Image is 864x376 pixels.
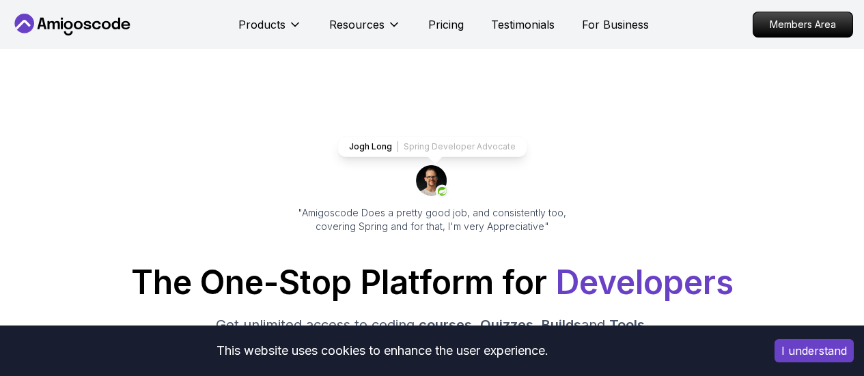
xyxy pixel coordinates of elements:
[404,141,516,152] p: Spring Developer Advocate
[480,317,533,333] span: Quizzes
[491,16,555,33] a: Testimonials
[329,16,401,44] button: Resources
[329,16,385,33] p: Resources
[542,317,581,333] span: Builds
[753,12,853,38] a: Members Area
[428,16,464,33] a: Pricing
[419,317,472,333] span: courses
[779,291,864,356] iframe: chat widget
[753,12,852,37] p: Members Area
[10,336,754,366] div: This website uses cookies to enhance the user experience.
[279,206,585,233] p: "Amigoscode Does a pretty good job, and consistently too, covering Spring and for that, I'm very ...
[238,16,285,33] p: Products
[238,16,302,44] button: Products
[555,262,734,302] span: Developers
[349,141,392,152] p: Jogh Long
[416,165,449,198] img: josh long
[775,339,854,362] button: Accept cookies
[609,317,645,333] span: Tools
[203,315,662,353] p: Get unlimited access to coding , , and . Start your journey or level up your career with Amigosco...
[11,266,853,299] h1: The One-Stop Platform for
[582,16,649,33] a: For Business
